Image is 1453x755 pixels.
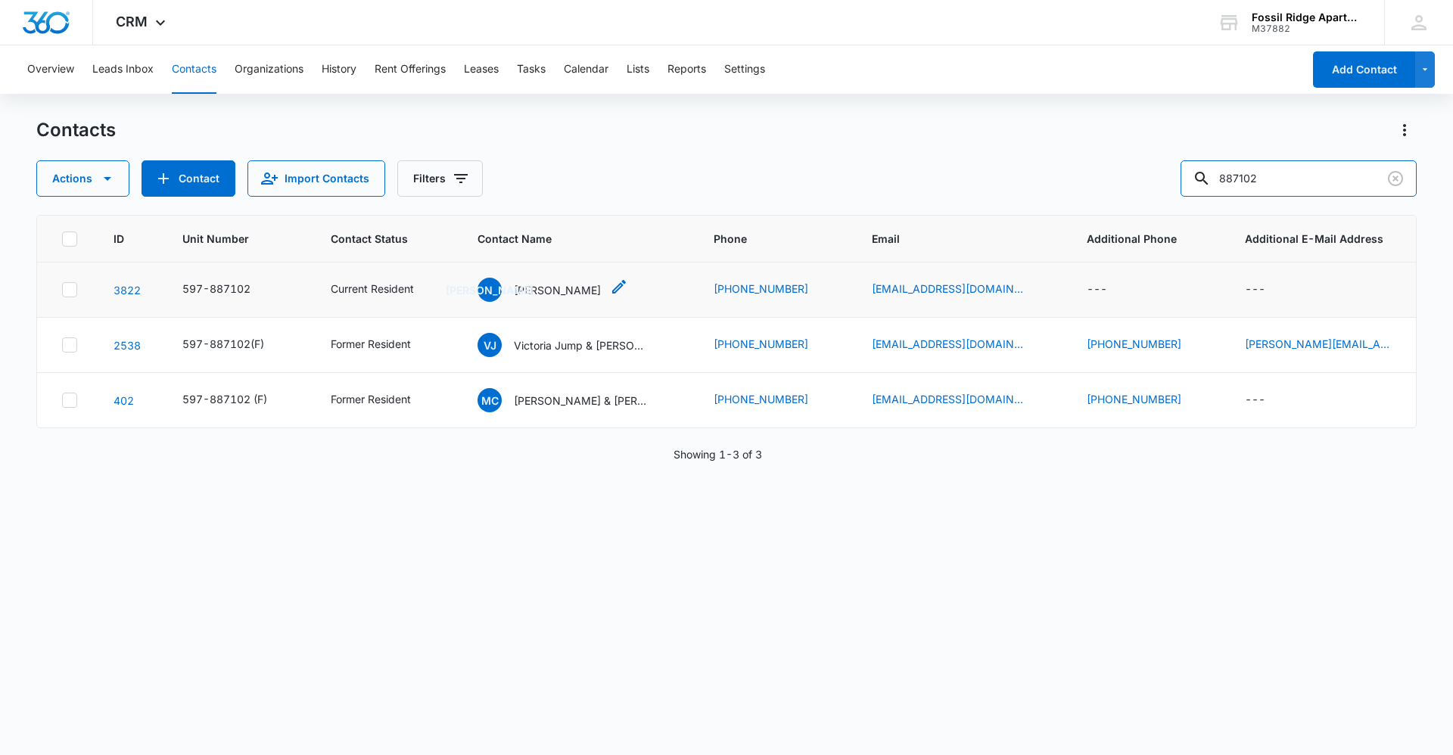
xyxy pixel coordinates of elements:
div: Current Resident [331,281,414,297]
div: account id [1252,23,1362,34]
div: Additional E-Mail Address - - Select to Edit Field [1245,391,1293,409]
div: account name [1252,11,1362,23]
p: Victoria Jump & [PERSON_NAME] [514,337,650,353]
div: Additional Phone - - Select to Edit Field [1087,281,1134,299]
button: Overview [27,45,74,94]
span: ID [114,231,124,247]
div: Phone - (970) 694-6375 - Select to Edit Field [714,391,835,409]
button: Clear [1383,166,1408,191]
button: Import Contacts [247,160,385,197]
div: Additional E-Mail Address - derek.fenner99@gmail.com - Select to Edit Field [1245,336,1423,354]
input: Search Contacts [1181,160,1417,197]
a: [PHONE_NUMBER] [1087,336,1181,352]
span: CRM [116,14,148,30]
div: 597-887102 (F) [182,391,267,407]
div: Former Resident [331,336,411,352]
button: Lists [627,45,649,94]
a: [PHONE_NUMBER] [714,336,808,352]
div: --- [1087,281,1107,299]
div: 597-887102 [182,281,250,297]
button: Calendar [564,45,608,94]
span: Unit Number [182,231,294,247]
span: [PERSON_NAME] [478,278,502,302]
div: Phone - (619) 995-1794 - Select to Edit Field [714,336,835,354]
div: Additional E-Mail Address - - Select to Edit Field [1245,281,1293,299]
a: [EMAIL_ADDRESS][DOMAIN_NAME] [872,281,1023,297]
p: [PERSON_NAME] [514,282,601,298]
div: Contact Status - Former Resident - Select to Edit Field [331,336,438,354]
a: [PERSON_NAME][EMAIL_ADDRESS][DOMAIN_NAME] [1245,336,1396,352]
div: Contact Status - Former Resident - Select to Edit Field [331,391,438,409]
span: Contact Name [478,231,655,247]
div: Unit Number - 597-887102 (F) - Select to Edit Field [182,391,294,409]
button: Contacts [172,45,216,94]
span: Additional E-Mail Address [1245,231,1423,247]
a: Navigate to contact details page for Victoria Jump & Derek Fenner [114,339,141,352]
div: Email - jvergas8409@gmail.com - Select to Edit Field [872,281,1050,299]
a: Navigate to contact details page for Melidie Childers & Carrie Rivera [114,394,134,407]
div: Phone - (970) 286-9684 - Select to Edit Field [714,281,835,299]
span: Additional Phone [1087,231,1209,247]
span: MC [478,388,502,412]
div: Contact Name - Victoria Jump & Derek Fenner - Select to Edit Field [478,333,677,357]
button: Leads Inbox [92,45,154,94]
span: Email [872,231,1028,247]
button: Actions [36,160,129,197]
button: Tasks [517,45,546,94]
a: [PHONE_NUMBER] [714,391,808,407]
a: [PHONE_NUMBER] [714,281,808,297]
button: Rent Offerings [375,45,446,94]
a: [PHONE_NUMBER] [1087,391,1181,407]
div: Email - 101399vj@gmail.com - Select to Edit Field [872,336,1050,354]
button: Filters [397,160,483,197]
div: --- [1245,391,1265,409]
button: Settings [724,45,765,94]
button: History [322,45,356,94]
p: [PERSON_NAME] & [PERSON_NAME] [514,393,650,409]
span: VJ [478,333,502,357]
button: Leases [464,45,499,94]
div: Additional Phone - (970) 420-7285 - Select to Edit Field [1087,391,1209,409]
h1: Contacts [36,119,116,141]
span: Contact Status [331,231,419,247]
a: [EMAIL_ADDRESS][DOMAIN_NAME] [872,336,1023,352]
div: Contact Name - Melidie Childers & Carrie Rivera - Select to Edit Field [478,388,677,412]
div: 597-887102(F) [182,336,264,352]
a: [EMAIL_ADDRESS][DOMAIN_NAME] [872,391,1023,407]
button: Organizations [235,45,303,94]
span: Phone [714,231,814,247]
div: Contact Status - Current Resident - Select to Edit Field [331,281,441,299]
button: Reports [667,45,706,94]
a: Navigate to contact details page for Jorge Alexander Aguirre [114,284,141,297]
div: Unit Number - 597-887102(F) - Select to Edit Field [182,336,291,354]
div: --- [1245,281,1265,299]
div: Email - melidiech913@gmail.com - Select to Edit Field [872,391,1050,409]
div: Contact Name - Jorge Alexander Aguirre - Select to Edit Field [478,278,628,302]
div: Unit Number - 597-887102 - Select to Edit Field [182,281,278,299]
div: Additional Phone - (970) 593-8622 - Select to Edit Field [1087,336,1209,354]
button: Add Contact [142,160,235,197]
div: Former Resident [331,391,411,407]
button: Actions [1392,118,1417,142]
p: Showing 1-3 of 3 [674,446,762,462]
button: Add Contact [1313,51,1415,88]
